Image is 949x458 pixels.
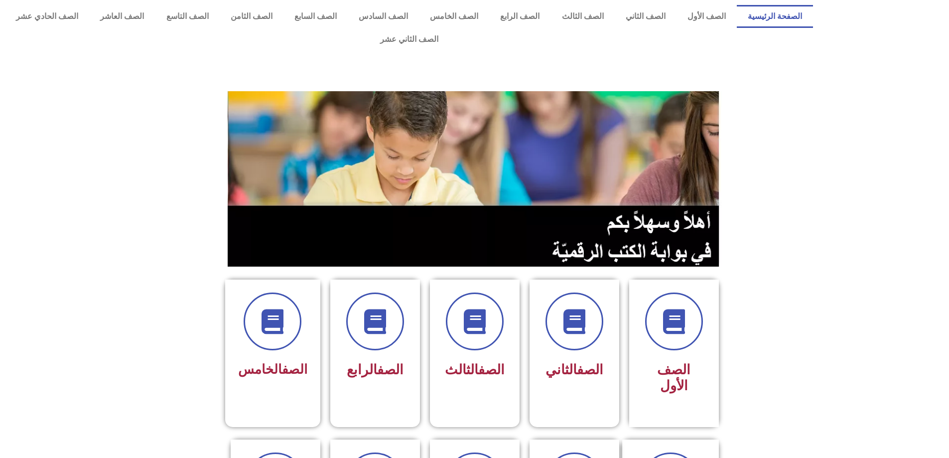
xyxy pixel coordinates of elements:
a: الصف الثاني عشر [5,28,813,51]
a: الصف السادس [348,5,419,28]
a: الصف [377,362,404,378]
a: الصف الحادي عشر [5,5,89,28]
a: الصف [282,362,307,377]
a: الصف العاشر [89,5,155,28]
a: الصف الأول [677,5,737,28]
a: الصف الثاني [615,5,677,28]
span: الثالث [445,362,505,378]
span: الخامس [238,362,307,377]
a: الصف السابع [283,5,348,28]
span: الرابع [347,362,404,378]
a: الصف الرابع [489,5,550,28]
span: الثاني [545,362,603,378]
a: الصف الخامس [419,5,489,28]
a: الصف الثامن [220,5,283,28]
a: الصف التاسع [155,5,219,28]
span: الصف الأول [657,362,690,394]
a: الصف الثالث [550,5,614,28]
a: الصفحة الرئيسية [737,5,813,28]
a: الصف [478,362,505,378]
a: الصف [577,362,603,378]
